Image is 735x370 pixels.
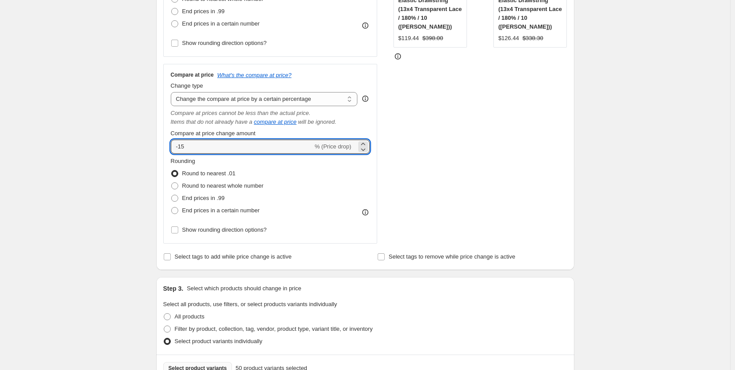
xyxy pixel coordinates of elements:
i: will be ignored. [298,118,336,125]
p: Select which products should change in price [187,284,301,293]
span: % (Price drop) [315,143,351,150]
strike: $398.00 [423,34,443,43]
span: Filter by product, collection, tag, vendor, product type, variant title, or inventory [175,326,373,332]
i: Items that do not already have a [171,118,253,125]
div: $119.44 [398,34,419,43]
span: Change type [171,82,203,89]
button: What's the compare at price? [217,72,292,78]
span: Round to nearest .01 [182,170,235,177]
span: Select all products, use filters, or select products variants individually [163,301,337,307]
strike: $338.30 [522,34,543,43]
span: Select tags to remove while price change is active [389,253,515,260]
span: Round to nearest whole number [182,182,264,189]
div: help [361,94,370,103]
i: Compare at prices cannot be less than the actual price. [171,110,311,116]
h3: Compare at price [171,71,214,78]
h2: Step 3. [163,284,184,293]
span: All products [175,313,205,320]
span: Select tags to add while price change is active [175,253,292,260]
div: $126.44 [498,34,519,43]
span: End prices in .99 [182,8,225,15]
span: End prices in a certain number [182,207,260,214]
input: -15 [171,140,313,154]
span: Compare at price change amount [171,130,256,137]
span: Rounding [171,158,195,164]
button: compare at price [254,118,297,125]
span: Show rounding direction options? [182,40,267,46]
span: End prices in .99 [182,195,225,201]
span: Show rounding direction options? [182,226,267,233]
span: End prices in a certain number [182,20,260,27]
span: Select product variants individually [175,338,262,344]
